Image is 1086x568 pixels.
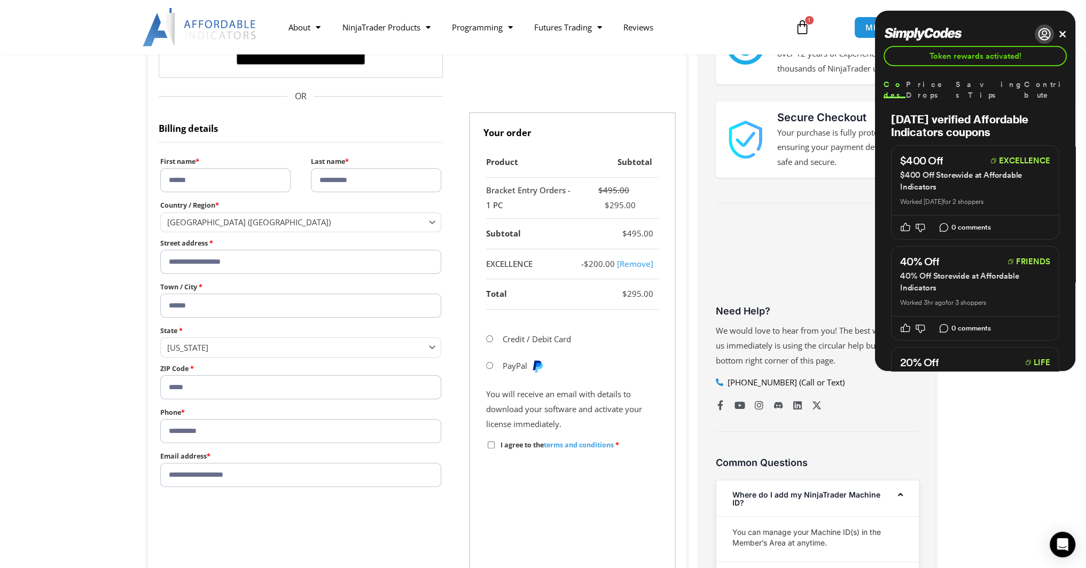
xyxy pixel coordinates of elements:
[486,288,507,299] strong: Total
[605,200,636,210] bdi: 295.00
[584,258,589,269] span: $
[486,147,576,178] th: Product
[160,155,291,168] label: First name
[237,43,365,65] button: Buy with GPay
[716,325,919,366] span: We would love to hear from you! The best way to reach us immediately is using the circular help b...
[716,222,919,302] iframe: Customer reviews powered by Trustpilot
[716,516,919,562] div: Where do I add my NinjaTrader Machine ID?
[160,449,442,463] label: Email address
[732,527,903,548] p: You can manage your Machine ID(s) in the Member’s Area at anytime.
[503,360,544,371] label: PayPal
[598,185,629,195] bdi: 495.00
[160,406,442,419] label: Phone
[143,8,257,46] img: LogoAI | Affordable Indicators – NinjaTrader
[159,89,443,105] span: OR
[523,15,612,40] a: Futures Trading
[488,441,495,448] input: I agree to theterms and conditions *
[167,342,425,353] span: Colorado
[716,305,919,317] h3: Need Help?
[160,280,442,294] label: Town / City
[622,288,653,299] bdi: 295.00
[160,212,442,232] span: Country / Region
[865,23,932,31] span: MEMBERS AREA
[501,440,614,449] span: I agree to the
[441,15,523,40] a: Programming
[612,15,663,40] a: Reviews
[605,200,610,210] span: $
[469,112,676,147] h3: Your order
[486,470,659,557] iframe: PayPal
[777,125,909,170] p: Your purchase is fully protected, ensuring your payment details stay safe and secure.
[159,112,443,143] h3: Billing details
[160,337,442,357] span: State
[278,15,331,40] a: About
[726,121,764,159] img: 1000913 | Affordable Indicators – NinjaTrader
[160,362,442,375] label: ZIP Code
[615,440,619,449] abbr: required
[584,258,615,269] span: 200.00
[598,185,603,195] span: $
[167,217,425,227] span: United States (US)
[160,199,442,212] label: Country / Region
[779,12,826,43] a: 1
[486,178,576,219] td: Bracket Entry Orders - 1 PC
[486,228,521,239] strong: Subtotal
[777,109,909,125] h3: Secure Checkout
[531,360,544,373] img: PayPal
[1050,532,1075,557] div: Open Intercom Messenger
[311,155,441,168] label: Last name
[622,228,627,239] span: $
[160,324,442,337] label: State
[716,456,919,469] h3: Common Questions
[160,236,442,250] label: Street address
[716,480,919,516] div: Where do I add my NinjaTrader Machine ID?
[617,258,653,269] a: Remove excellence coupon
[854,17,943,38] a: MEMBERS AREA
[544,440,614,449] a: terms and conditions
[576,249,659,280] td: -
[576,147,659,178] th: Subtotal
[486,249,576,280] th: EXCELLENCE
[278,15,782,40] nav: Menu
[732,490,880,507] a: Where do I add my NinjaTrader Machine ID?
[486,387,659,432] p: You will receive an email with details to download your software and activate your license immedi...
[622,228,653,239] bdi: 495.00
[622,288,627,299] span: $
[725,375,845,390] span: [PHONE_NUMBER] (Call or Text)
[503,334,571,344] label: Credit / Debit Card
[331,15,441,40] a: NinjaTrader Products
[805,16,814,25] span: 1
